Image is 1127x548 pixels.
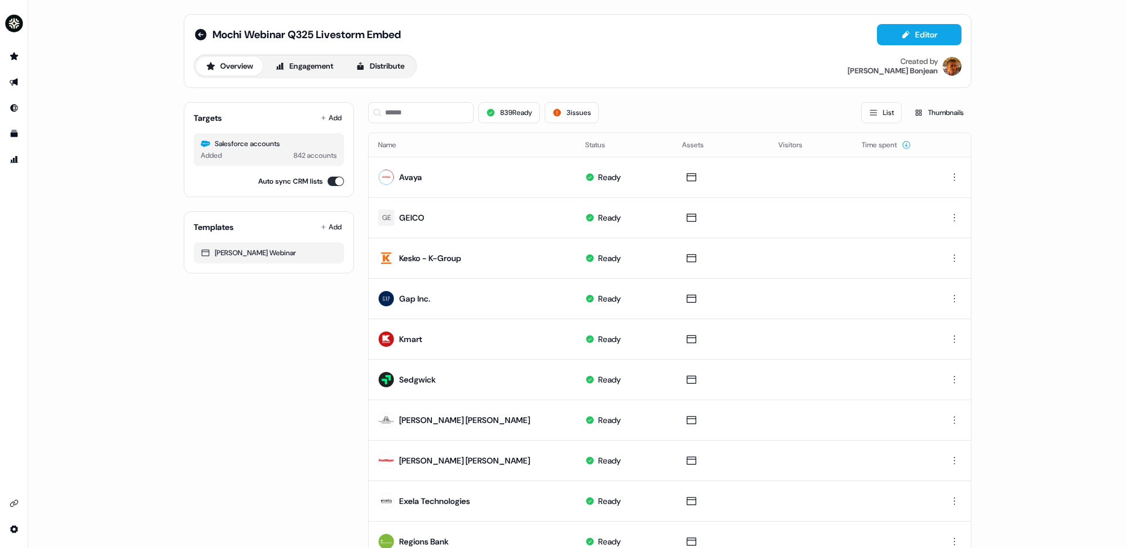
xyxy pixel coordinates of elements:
[861,102,902,123] button: List
[5,99,23,117] a: Go to Inbound
[258,175,323,187] label: Auto sync CRM lists
[399,252,461,264] div: Kesko - K-Group
[399,293,430,305] div: Gap Inc.
[212,28,401,42] span: Mochi Webinar Q325 Livestorm Embed
[906,102,971,123] button: Thumbnails
[5,124,23,143] a: Go to templates
[877,24,961,45] button: Editor
[399,495,470,507] div: Exela Technologies
[201,150,222,161] div: Added
[399,212,424,224] div: GEICO
[598,455,621,466] div: Ready
[5,73,23,92] a: Go to outbound experience
[399,333,422,345] div: Kmart
[378,134,410,155] button: Name
[265,57,343,76] button: Engagement
[399,374,436,385] div: Sedgwick
[293,150,337,161] div: 842 accounts
[318,219,344,235] button: Add
[399,414,530,426] div: [PERSON_NAME] [PERSON_NAME]
[346,57,414,76] button: Distribute
[598,293,621,305] div: Ready
[598,252,621,264] div: Ready
[5,150,23,169] a: Go to attribution
[673,133,770,157] th: Assets
[194,221,234,233] div: Templates
[862,134,911,155] button: Time spent
[585,134,619,155] button: Status
[778,134,816,155] button: Visitors
[399,455,530,466] div: [PERSON_NAME] [PERSON_NAME]
[382,212,391,224] div: GE
[201,138,337,150] div: Salesforce accounts
[598,171,621,183] div: Ready
[399,171,422,183] div: Avaya
[598,414,621,426] div: Ready
[848,66,938,76] div: [PERSON_NAME] Bonjean
[5,494,23,513] a: Go to integrations
[877,30,961,42] a: Editor
[196,57,263,76] button: Overview
[399,536,448,547] div: Regions Bank
[201,247,337,259] div: [PERSON_NAME] Webinar
[5,520,23,539] a: Go to integrations
[598,374,621,385] div: Ready
[943,57,961,76] img: Vincent
[545,102,599,123] button: 3issues
[598,212,621,224] div: Ready
[478,102,540,123] button: 839Ready
[318,110,344,126] button: Add
[598,495,621,507] div: Ready
[598,536,621,547] div: Ready
[194,112,222,124] div: Targets
[900,57,938,66] div: Created by
[5,47,23,66] a: Go to prospects
[598,333,621,345] div: Ready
